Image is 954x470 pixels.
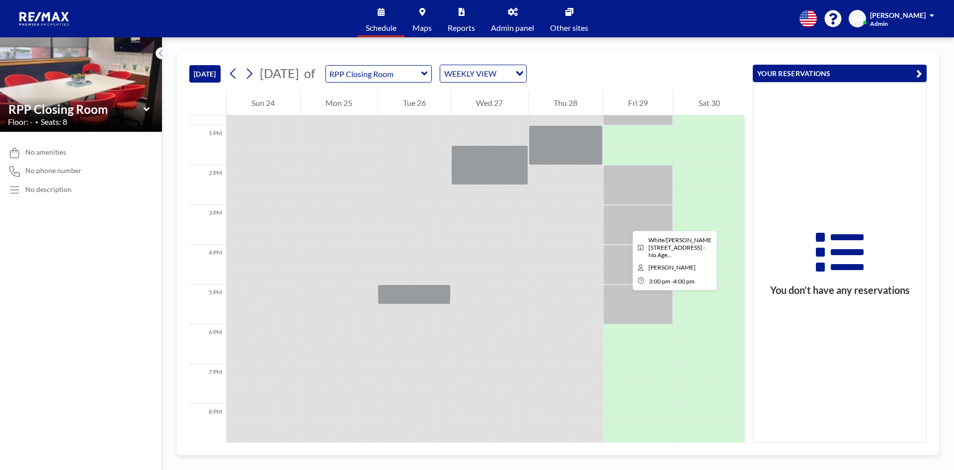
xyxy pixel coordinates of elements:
div: Mon 25 [301,91,378,115]
div: 3 PM [189,205,226,245]
span: Seats: 8 [41,117,67,127]
div: 6 PM [189,324,226,364]
span: Reports [448,24,475,32]
span: [DATE] [260,66,299,81]
span: Admin [870,20,888,27]
div: Search for option [440,65,526,82]
span: • [35,119,38,125]
div: Fri 29 [603,91,673,115]
span: No amenities [25,148,66,157]
span: Stephanie Hiser [648,264,696,271]
img: organization-logo [16,9,74,29]
div: Sun 24 [227,91,300,115]
h3: You don’t have any reservations [753,284,926,296]
div: 4 PM [189,245,226,284]
button: [DATE] [189,65,221,83]
span: Floor: - [8,117,33,127]
span: 3:00 PM [649,278,670,285]
div: 7 PM [189,364,226,404]
span: Schedule [366,24,397,32]
div: No description [25,185,72,194]
span: Other sites [550,24,588,32]
span: Maps [412,24,432,32]
span: - [671,278,673,285]
div: 1 PM [189,125,226,165]
input: RPP Closing Room [326,66,421,82]
button: YOUR RESERVATIONS [753,65,927,82]
div: Thu 28 [529,91,603,115]
div: Tue 26 [378,91,451,115]
div: 8 PM [189,404,226,444]
span: [PERSON_NAME] [870,11,926,19]
input: RPP Closing Room [8,102,144,116]
span: HM [852,14,864,23]
span: 4:00 PM [673,278,695,285]
div: Sat 30 [673,91,745,115]
input: Search for option [499,67,510,80]
span: of [304,66,315,81]
div: 5 PM [189,284,226,324]
span: Admin panel [491,24,534,32]
span: White/Meers-3122 Redbud Lane -No Agents Motto Mortgage closing [648,236,715,259]
div: Wed 27 [451,91,528,115]
span: No phone number [25,166,81,175]
div: 2 PM [189,165,226,205]
span: WEEKLY VIEW [442,67,498,80]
